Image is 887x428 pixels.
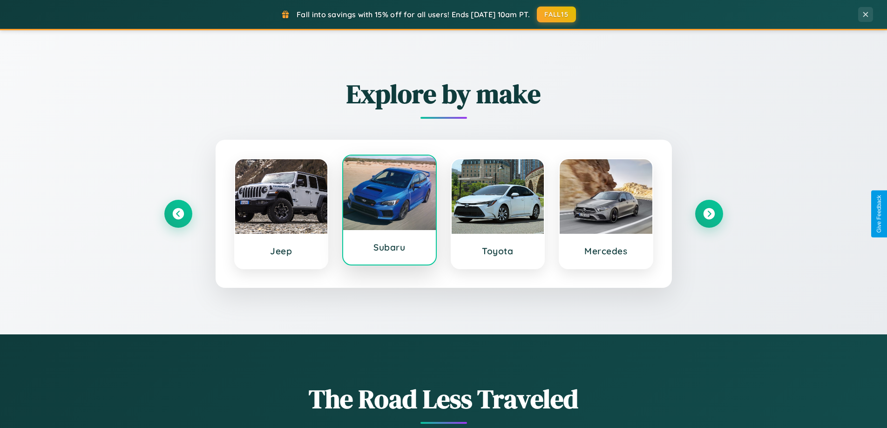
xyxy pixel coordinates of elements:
h2: Explore by make [164,76,723,112]
h3: Jeep [244,245,318,257]
h3: Mercedes [569,245,643,257]
h3: Toyota [461,245,535,257]
button: FALL15 [537,7,576,22]
h1: The Road Less Traveled [164,381,723,417]
h3: Subaru [352,242,427,253]
div: Give Feedback [876,195,882,233]
span: Fall into savings with 15% off for all users! Ends [DATE] 10am PT. [297,10,530,19]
